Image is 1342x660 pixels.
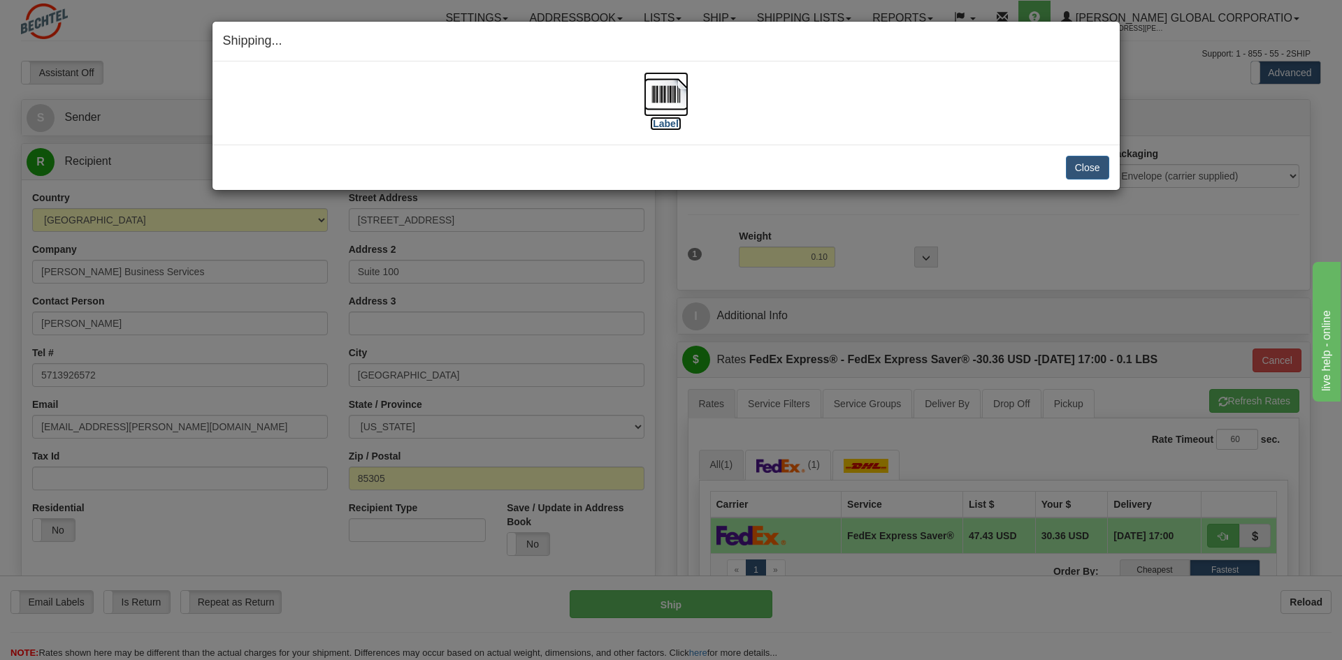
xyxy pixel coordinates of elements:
[644,72,688,117] img: barcode.jpg
[644,87,688,129] a: [Label]
[650,117,682,131] label: [Label]
[1310,258,1341,401] iframe: chat widget
[1066,156,1109,179] button: Close
[10,8,129,25] div: live help - online
[223,34,282,47] span: Shipping...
